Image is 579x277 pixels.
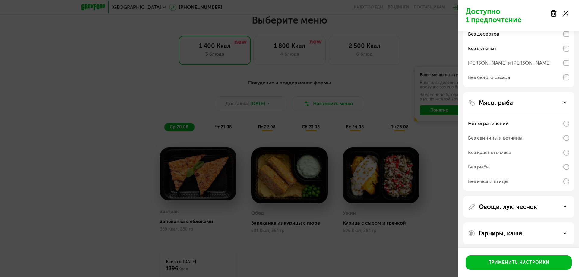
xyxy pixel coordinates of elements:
div: Без мяса и птицы [468,178,508,185]
p: Овощи, лук, чеснок [479,203,537,210]
div: Применить настройки [488,260,549,266]
div: Без красного мяса [468,149,511,156]
div: Без белого сахара [468,74,510,81]
p: Мясо, рыба [479,99,513,106]
div: [PERSON_NAME] и [PERSON_NAME] [468,59,551,67]
div: Без десертов [468,30,499,38]
div: Без выпечки [468,45,496,52]
p: Доступно 1 предпочтение [466,7,546,24]
button: Применить настройки [466,255,572,270]
div: Нет ограничений [468,120,509,127]
div: Без рыбы [468,163,489,171]
p: Гарниры, каши [479,230,522,237]
div: Без свинины и ветчины [468,134,522,142]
